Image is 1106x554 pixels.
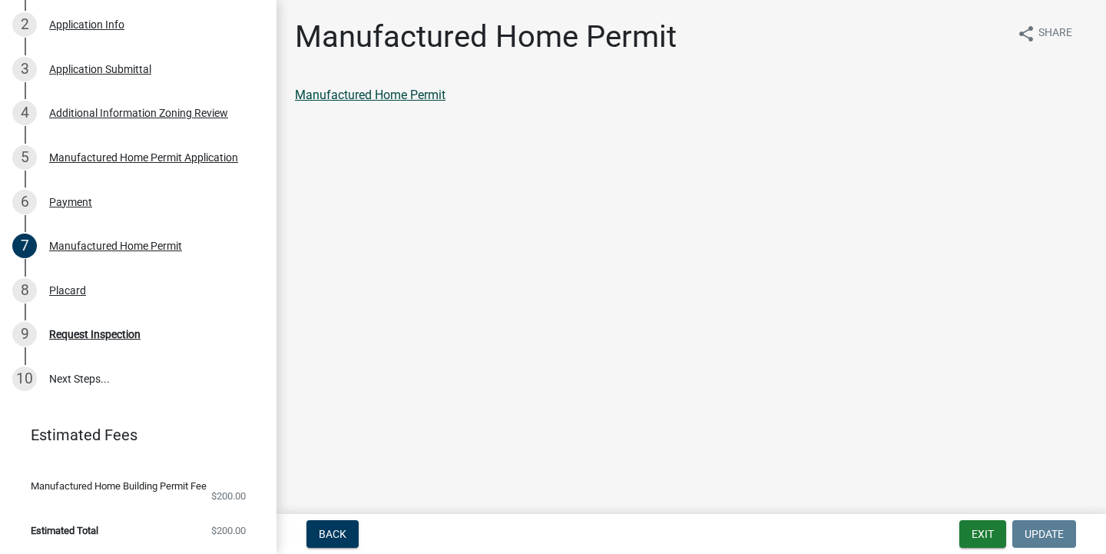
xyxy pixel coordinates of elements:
div: 4 [12,101,37,125]
button: shareShare [1005,18,1084,48]
a: Estimated Fees [12,420,252,450]
div: 6 [12,190,37,214]
div: Manufactured Home Permit Application [49,152,238,163]
span: Share [1038,25,1072,43]
div: Additional Information Zoning Review [49,108,228,118]
div: 8 [12,278,37,303]
div: Manufactured Home Permit [49,241,182,251]
div: 10 [12,367,37,391]
h1: Manufactured Home Permit [295,18,677,55]
span: Update [1025,528,1064,540]
div: Payment [49,197,92,207]
button: Exit [959,520,1006,548]
span: $200.00 [211,526,246,536]
div: 9 [12,322,37,347]
a: Manufactured Home Permit [295,88,445,102]
div: Placard [49,285,86,296]
span: Manufactured Home Building Permit Fee [31,481,207,491]
button: Update [1012,520,1076,548]
button: Back [306,520,359,548]
span: $200.00 [211,491,246,501]
div: Application Info [49,19,124,30]
i: share [1017,25,1035,43]
div: Application Submittal [49,64,151,75]
div: Request Inspection [49,329,141,340]
div: 5 [12,145,37,170]
div: 3 [12,57,37,81]
span: Estimated Total [31,526,98,536]
span: Back [319,528,346,540]
div: 7 [12,234,37,258]
div: 2 [12,12,37,37]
